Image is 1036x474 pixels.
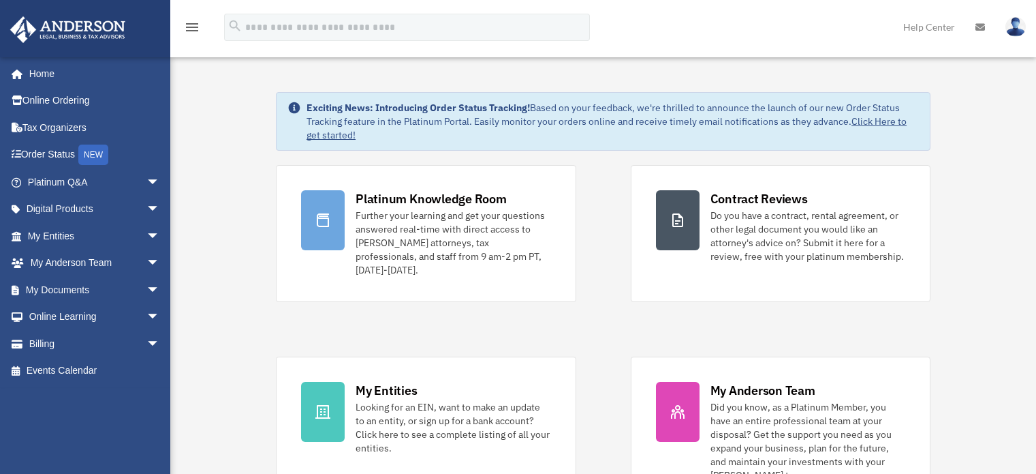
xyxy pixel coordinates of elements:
img: User Pic [1005,17,1026,37]
span: arrow_drop_down [146,250,174,278]
i: menu [184,19,200,35]
i: search [227,18,242,33]
a: Contract Reviews Do you have a contract, rental agreement, or other legal document you would like... [631,165,930,302]
a: Click Here to get started! [307,115,907,141]
span: arrow_drop_down [146,276,174,304]
div: Platinum Knowledge Room [356,190,507,207]
a: Platinum Knowledge Room Further your learning and get your questions answered real-time with dire... [276,165,576,302]
span: arrow_drop_down [146,222,174,250]
div: NEW [78,145,108,165]
span: arrow_drop_down [146,330,174,358]
a: Home [10,60,174,87]
a: menu [184,24,200,35]
span: arrow_drop_down [146,196,174,224]
a: Billingarrow_drop_down [10,330,180,357]
div: Contract Reviews [710,190,808,207]
div: My Anderson Team [710,382,815,399]
a: My Anderson Teamarrow_drop_down [10,250,180,277]
img: Anderson Advisors Platinum Portal [6,16,129,43]
div: Based on your feedback, we're thrilled to announce the launch of our new Order Status Tracking fe... [307,101,919,142]
a: Online Learningarrow_drop_down [10,303,180,331]
a: Order StatusNEW [10,141,180,169]
span: arrow_drop_down [146,303,174,331]
a: Tax Organizers [10,114,180,141]
a: Platinum Q&Aarrow_drop_down [10,168,180,196]
a: My Entitiesarrow_drop_down [10,222,180,250]
strong: Exciting News: Introducing Order Status Tracking! [307,102,530,114]
div: Looking for an EIN, want to make an update to an entity, or sign up for a bank account? Click her... [356,400,550,455]
div: Do you have a contract, rental agreement, or other legal document you would like an attorney's ad... [710,209,905,263]
a: Events Calendar [10,357,180,385]
div: My Entities [356,382,417,399]
div: Further your learning and get your questions answered real-time with direct access to [PERSON_NAM... [356,209,550,277]
span: arrow_drop_down [146,168,174,196]
a: Digital Productsarrow_drop_down [10,196,180,223]
a: Online Ordering [10,87,180,115]
a: My Documentsarrow_drop_down [10,276,180,303]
